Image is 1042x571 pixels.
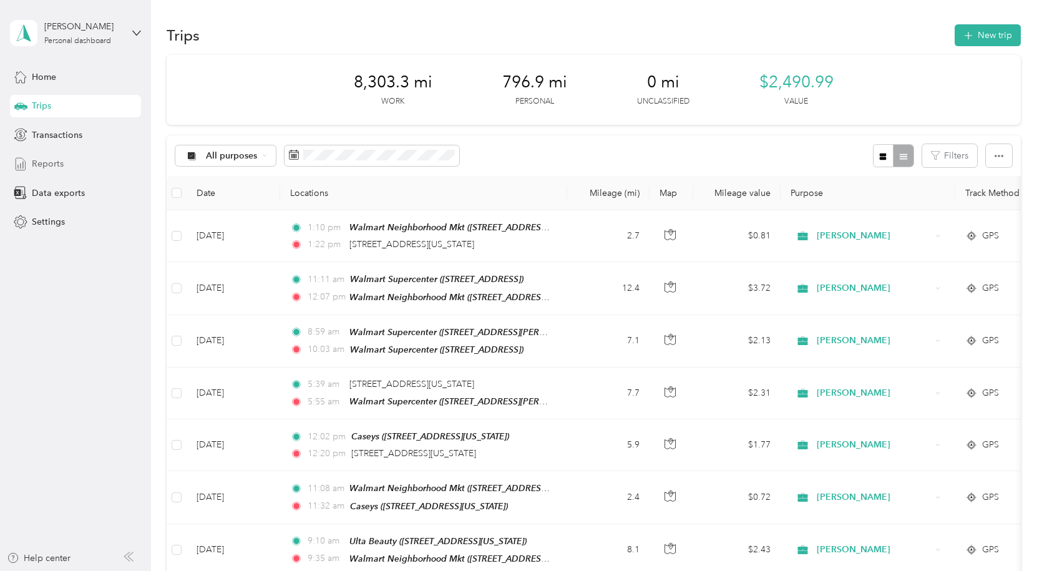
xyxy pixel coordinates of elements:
[308,447,346,461] span: 12:20 pm
[280,176,567,210] th: Locations
[308,482,343,495] span: 11:08 am
[187,262,280,315] td: [DATE]
[187,315,280,368] td: [DATE]
[982,334,999,348] span: GPS
[972,501,1042,571] iframe: Everlance-gr Chat Button Frame
[693,176,781,210] th: Mileage value
[567,176,650,210] th: Mileage (mi)
[308,290,343,304] span: 12:07 pm
[693,368,781,419] td: $2.31
[32,187,85,200] span: Data exports
[350,344,523,354] span: Walmart Supercenter ([STREET_ADDRESS])
[381,96,404,107] p: Work
[349,379,474,389] span: [STREET_ADDRESS][US_STATE]
[308,395,343,409] span: 5:55 am
[817,229,931,243] span: [PERSON_NAME]
[349,483,595,494] span: Walmart Neighborhood Mkt ([STREET_ADDRESS][US_STATE])
[817,386,931,400] span: [PERSON_NAME]
[308,343,344,356] span: 10:03 am
[817,490,931,504] span: [PERSON_NAME]
[515,96,554,107] p: Personal
[32,215,65,228] span: Settings
[693,471,781,524] td: $0.72
[349,536,527,546] span: Ulta Beauty ([STREET_ADDRESS][US_STATE])
[982,281,999,295] span: GPS
[308,378,343,391] span: 5:39 am
[7,552,71,565] button: Help center
[693,315,781,368] td: $2.13
[567,471,650,524] td: 2.4
[350,274,523,284] span: Walmart Supercenter ([STREET_ADDRESS])
[349,396,664,407] span: Walmart Supercenter ([STREET_ADDRESS][PERSON_NAME][PERSON_NAME])
[647,72,679,92] span: 0 mi
[781,176,955,210] th: Purpose
[693,419,781,471] td: $1.77
[784,96,808,107] p: Value
[982,438,999,452] span: GPS
[982,490,999,504] span: GPS
[308,325,343,339] span: 8:59 am
[349,554,595,564] span: Walmart Neighborhood Mkt ([STREET_ADDRESS][US_STATE])
[650,176,693,210] th: Map
[32,129,82,142] span: Transactions
[502,72,567,92] span: 796.9 mi
[349,292,638,303] span: Walmart Neighborhood Mkt ([STREET_ADDRESS][US_STATE][US_STATE])
[187,419,280,471] td: [DATE]
[308,552,343,565] span: 9:35 am
[955,24,1021,46] button: New trip
[567,210,650,262] td: 2.7
[308,238,343,251] span: 1:22 pm
[637,96,689,107] p: Unclassified
[922,144,977,167] button: Filters
[349,239,474,250] span: [STREET_ADDRESS][US_STATE]
[167,29,200,42] h1: Trips
[817,543,931,557] span: [PERSON_NAME]
[567,315,650,368] td: 7.1
[982,229,999,243] span: GPS
[44,20,122,33] div: [PERSON_NAME]
[308,273,344,286] span: 11:11 am
[187,176,280,210] th: Date
[567,262,650,315] td: 12.4
[32,71,56,84] span: Home
[354,72,432,92] span: 8,303.3 mi
[349,222,638,233] span: Walmart Neighborhood Mkt ([STREET_ADDRESS][US_STATE][US_STATE])
[817,281,931,295] span: [PERSON_NAME]
[44,37,111,45] div: Personal dashboard
[32,157,64,170] span: Reports
[817,334,931,348] span: [PERSON_NAME]
[351,431,509,441] span: Caseys ([STREET_ADDRESS][US_STATE])
[308,499,344,513] span: 11:32 am
[308,221,343,235] span: 1:10 pm
[187,210,280,262] td: [DATE]
[308,430,346,444] span: 12:02 pm
[817,438,931,452] span: [PERSON_NAME]
[32,99,51,112] span: Trips
[350,501,508,511] span: Caseys ([STREET_ADDRESS][US_STATE])
[187,368,280,419] td: [DATE]
[982,386,999,400] span: GPS
[693,210,781,262] td: $0.81
[567,368,650,419] td: 7.7
[308,534,343,548] span: 9:10 am
[206,152,258,160] span: All purposes
[187,471,280,524] td: [DATE]
[349,327,664,338] span: Walmart Supercenter ([STREET_ADDRESS][PERSON_NAME][PERSON_NAME])
[567,419,650,471] td: 5.9
[351,448,476,459] span: [STREET_ADDRESS][US_STATE]
[693,262,781,315] td: $3.72
[759,72,834,92] span: $2,490.99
